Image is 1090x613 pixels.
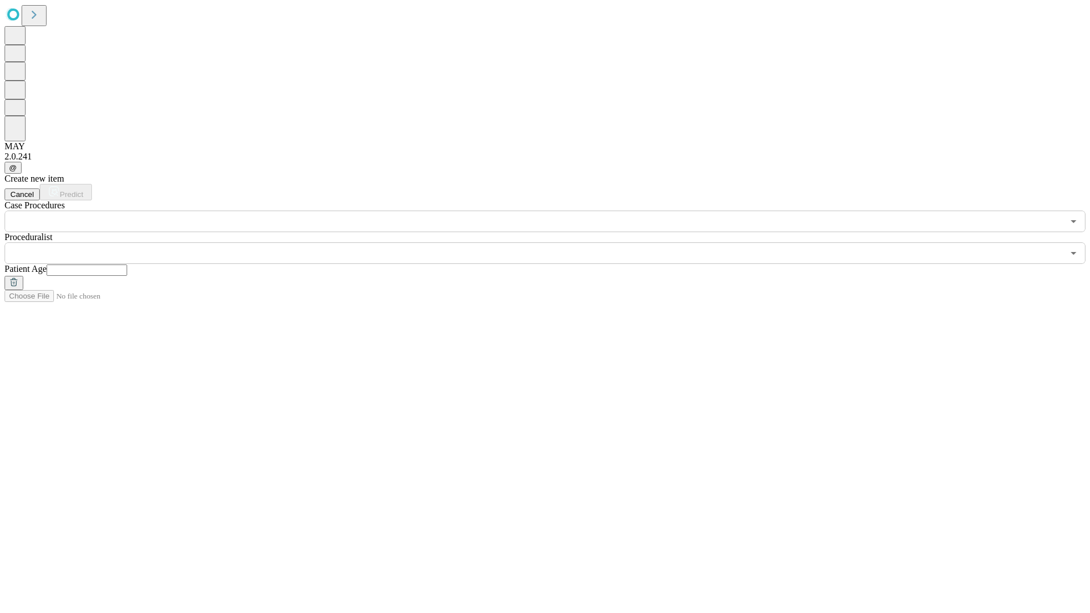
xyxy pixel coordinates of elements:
[5,162,22,174] button: @
[5,200,65,210] span: Scheduled Procedure
[9,163,17,172] span: @
[1066,213,1081,229] button: Open
[40,184,92,200] button: Predict
[1066,245,1081,261] button: Open
[5,174,64,183] span: Create new item
[10,190,34,199] span: Cancel
[5,188,40,200] button: Cancel
[5,232,52,242] span: Proceduralist
[5,141,1085,152] div: MAY
[5,264,47,274] span: Patient Age
[60,190,83,199] span: Predict
[5,152,1085,162] div: 2.0.241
